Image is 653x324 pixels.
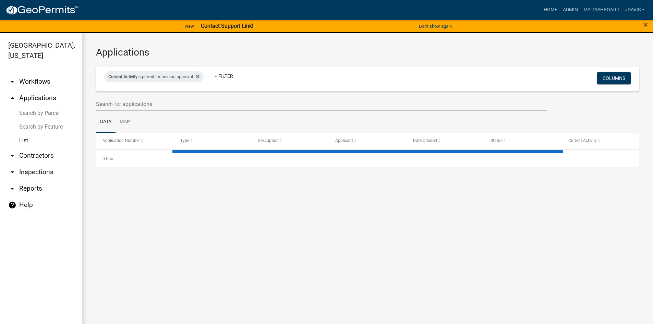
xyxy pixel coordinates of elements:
strong: Contact Support Link! [201,23,253,29]
i: help [8,201,16,209]
input: Search for applications [96,97,547,111]
datatable-header-cell: Date Created [407,133,484,149]
span: Type [180,138,189,143]
span: × [643,20,648,29]
button: Columns [597,72,631,84]
datatable-header-cell: Type [173,133,251,149]
datatable-header-cell: Status [484,133,561,149]
a: View [182,21,197,32]
span: Description [258,138,279,143]
i: arrow_drop_down [8,152,16,160]
i: arrow_drop_down [8,184,16,193]
span: Current Activity [568,138,597,143]
a: jdavis [622,3,648,16]
span: Date Created [413,138,437,143]
datatable-header-cell: Description [251,133,329,149]
a: Admin [560,3,581,16]
a: My Dashboard [581,3,622,16]
div: 0 total [96,150,639,167]
span: Application Number [102,138,140,143]
a: + Filter [209,70,239,82]
datatable-header-cell: Application Number [96,133,173,149]
a: Map [116,111,134,133]
i: arrow_drop_down [8,168,16,176]
span: Current Activity [108,74,137,79]
datatable-header-cell: Applicant [329,133,406,149]
datatable-header-cell: Current Activity [562,133,639,149]
i: arrow_drop_down [8,77,16,86]
a: Data [96,111,116,133]
span: Status [491,138,503,143]
i: arrow_drop_up [8,94,16,102]
h3: Applications [96,47,639,58]
button: Don't show again [416,21,455,32]
button: Close [643,21,648,29]
div: is permit technician approval [104,71,204,82]
a: Home [541,3,560,16]
span: Applicant [335,138,353,143]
